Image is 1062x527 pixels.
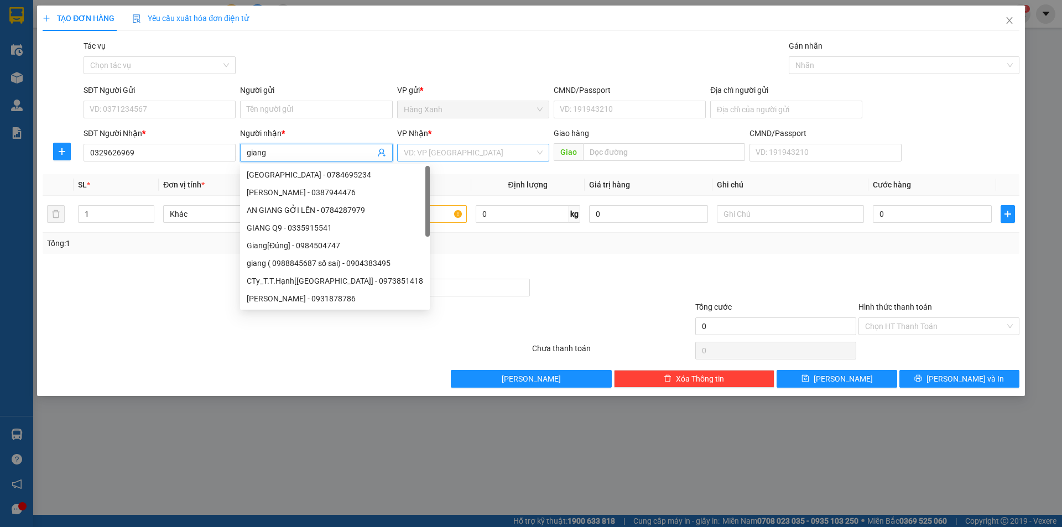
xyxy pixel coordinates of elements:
[789,41,822,50] label: Gán nhãn
[247,293,423,305] div: [PERSON_NAME] - 0931878786
[54,147,70,156] span: plus
[240,127,392,139] div: Người nhận
[554,129,589,138] span: Giao hàng
[247,275,423,287] div: CTy_T.T.Hạnh[[GEOGRAPHIC_DATA]] - 0973851418
[583,143,745,161] input: Dọc đường
[47,237,410,249] div: Tổng: 1
[589,180,630,189] span: Giá trị hàng
[994,6,1025,36] button: Close
[676,373,724,385] span: Xóa Thông tin
[6,47,76,59] li: VP Hàng Xanh
[6,6,44,44] img: logo.jpg
[247,239,423,252] div: Giang[Đúng] - 0984504747
[240,237,430,254] div: Giang[Đúng] - 0984504747
[240,290,430,307] div: GIANG BO - 0931878786
[240,84,392,96] div: Người gửi
[801,374,809,383] span: save
[377,148,386,157] span: user-add
[502,373,561,385] span: [PERSON_NAME]
[240,254,430,272] div: giang ( 0988845687 số sai) - 0904383495
[240,219,430,237] div: GIANG Q9 - 0335915541
[76,61,146,82] b: 154/1 Bình Giã, P 8
[749,127,902,139] div: CMND/Passport
[76,47,147,59] li: VP Bình Giã
[926,373,1004,385] span: [PERSON_NAME] và In
[247,222,423,234] div: GIANG Q9 - 0335915541
[1001,205,1015,223] button: plus
[43,14,50,22] span: plus
[247,169,423,181] div: [GEOGRAPHIC_DATA] - 0784695234
[76,61,84,69] span: environment
[6,61,13,69] span: environment
[53,143,71,160] button: plus
[247,186,423,199] div: [PERSON_NAME] - 0387944476
[531,342,694,362] div: Chưa thanh toán
[858,302,932,311] label: Hình thức thanh toán
[717,205,864,223] input: Ghi Chú
[664,374,671,383] span: delete
[589,205,708,223] input: 0
[170,206,304,222] span: Khác
[899,370,1019,388] button: printer[PERSON_NAME] và In
[712,174,868,196] th: Ghi chú
[710,101,862,118] input: Địa chỉ của người gửi
[240,166,430,184] div: Giang Vũ - 0784695234
[508,180,548,189] span: Định lượng
[240,184,430,201] div: Giang Tai - 0387944476
[6,61,74,94] b: 450H, [GEOGRAPHIC_DATA], P21
[240,201,430,219] div: AN GIANG GỞI LÊN - 0784287979
[132,14,141,23] img: icon
[873,180,911,189] span: Cước hàng
[777,370,897,388] button: save[PERSON_NAME]
[404,101,543,118] span: Hàng Xanh
[554,143,583,161] span: Giao
[247,257,423,269] div: giang ( 0988845687 số sai) - 0904383495
[43,14,114,23] span: TẠO ĐƠN HÀNG
[1001,210,1014,218] span: plus
[710,84,862,96] div: Địa chỉ người gửi
[132,14,249,23] span: Yêu cầu xuất hóa đơn điện tử
[84,41,106,50] label: Tác vụ
[1005,16,1014,25] span: close
[247,204,423,216] div: AN GIANG GỞI LÊN - 0784287979
[369,279,530,296] input: Ghi chú đơn hàng
[47,205,65,223] button: delete
[614,370,775,388] button: deleteXóa Thông tin
[451,370,612,388] button: [PERSON_NAME]
[84,127,236,139] div: SĐT Người Nhận
[6,6,160,27] li: Hoa Mai
[554,84,706,96] div: CMND/Passport
[914,374,922,383] span: printer
[397,84,549,96] div: VP gửi
[163,180,205,189] span: Đơn vị tính
[814,373,873,385] span: [PERSON_NAME]
[84,84,236,96] div: SĐT Người Gửi
[397,129,428,138] span: VP Nhận
[569,205,580,223] span: kg
[695,302,732,311] span: Tổng cước
[78,180,87,189] span: SL
[240,272,430,290] div: CTy_T.T.Hạnh[Giang] - 0973851418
